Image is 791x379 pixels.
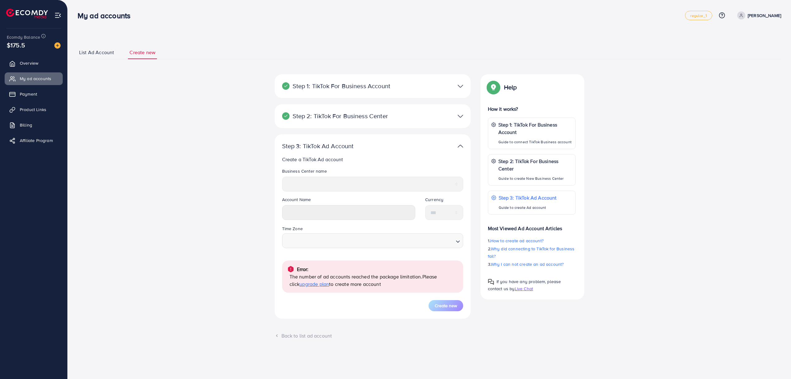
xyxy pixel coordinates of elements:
[20,75,51,82] span: My ad accounts
[282,112,400,120] p: Step 2: TikTok For Business Center
[297,265,309,273] p: Error:
[488,261,576,268] p: 3.
[54,12,61,19] img: menu
[20,91,37,97] span: Payment
[20,60,38,66] span: Overview
[498,121,572,136] p: Step 1: TikTok For Business Account
[499,194,557,201] p: Step 3: TikTok Ad Account
[78,11,135,20] h3: My ad accounts
[299,281,329,287] span: upgrade plan
[458,142,463,151] img: TikTok partner
[498,138,572,146] p: Guide to connect TikTok Business account
[765,351,786,374] iframe: Chat
[7,34,40,40] span: Ecomdy Balance
[282,196,416,205] legend: Account Name
[748,12,781,19] p: [PERSON_NAME]
[499,204,557,211] p: Guide to create Ad account
[79,49,114,56] span: List Ad Account
[735,11,781,19] a: [PERSON_NAME]
[488,245,576,260] p: 2.
[458,112,463,121] img: TikTok partner
[6,9,48,18] img: logo
[275,332,471,339] div: Back to list ad account
[20,122,32,128] span: Billing
[425,196,463,205] legend: Currency
[285,235,453,246] input: Search for option
[488,246,575,259] span: Why did connecting to TikTok for Business fail?
[5,72,63,85] a: My ad accounts
[282,142,400,150] p: Step 3: TikTok Ad Account
[490,238,544,244] span: How to create ad account?
[458,82,463,91] img: TikTok partner
[491,261,564,267] span: Why I can not create an ad account?
[690,14,707,18] span: regular_1
[5,119,63,131] a: Billing
[498,175,572,182] p: Guide to create New Business Center
[498,157,572,172] p: Step 2: TikTok For Business Center
[488,278,561,292] span: If you have any problem, please contact us by
[5,103,63,116] a: Product Links
[504,84,517,91] p: Help
[290,273,437,287] span: Please click to create more account
[282,82,400,90] p: Step 1: TikTok For Business Account
[488,220,576,232] p: Most Viewed Ad Account Articles
[290,273,458,288] p: The number of ad accounts reached the package limitation.
[429,300,463,311] button: Create new
[435,303,457,309] span: Create new
[5,57,63,69] a: Overview
[488,279,494,285] img: Popup guide
[5,134,63,147] a: Affiliate Program
[282,168,463,177] legend: Business Center name
[488,237,576,244] p: 1.
[515,286,533,292] span: Live Chat
[282,156,466,163] p: Create a TikTok Ad account
[54,42,61,49] img: image
[488,105,576,113] p: How it works?
[488,82,499,93] img: Popup guide
[282,226,303,232] label: Time Zone
[20,137,53,144] span: Affiliate Program
[685,11,712,20] a: regular_1
[287,265,294,273] img: alert
[129,49,155,56] span: Create new
[7,41,25,50] span: $175.5
[5,88,63,100] a: Payment
[20,106,46,113] span: Product Links
[282,233,463,248] div: Search for option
